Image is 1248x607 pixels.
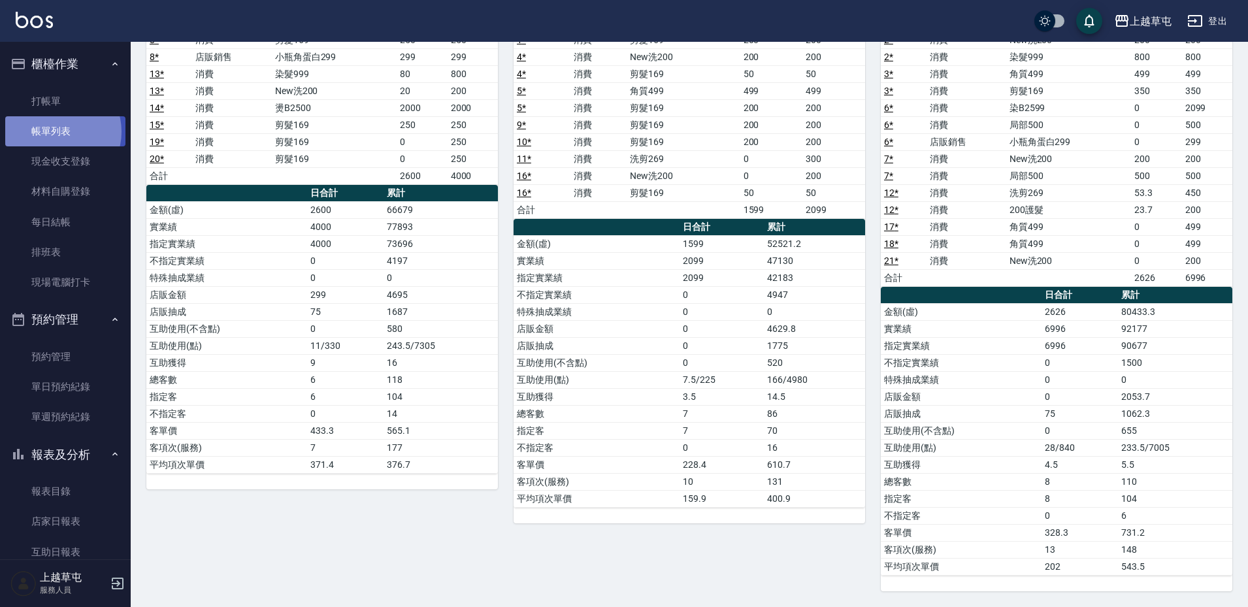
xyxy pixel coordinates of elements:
[307,286,384,303] td: 299
[802,65,865,82] td: 50
[5,402,125,432] a: 單週預約紀錄
[514,235,680,252] td: 金額(虛)
[514,405,680,422] td: 總客數
[514,269,680,286] td: 指定實業績
[16,12,53,28] img: Logo
[384,354,498,371] td: 16
[927,65,1006,82] td: 消費
[40,584,107,596] p: 服務人員
[384,337,498,354] td: 243.5/7305
[1042,524,1118,541] td: 328.3
[627,150,740,167] td: 洗剪269
[146,320,307,337] td: 互助使用(不含點)
[514,337,680,354] td: 店販抽成
[1131,252,1181,269] td: 0
[570,184,627,201] td: 消費
[1042,337,1118,354] td: 6996
[40,571,107,584] h5: 上越草屯
[307,371,384,388] td: 6
[514,303,680,320] td: 特殊抽成業績
[1182,269,1232,286] td: 6996
[680,337,764,354] td: 0
[307,201,384,218] td: 2600
[384,269,498,286] td: 0
[146,303,307,320] td: 店販抽成
[1118,439,1232,456] td: 233.5/7005
[881,320,1042,337] td: 實業績
[1131,48,1181,65] td: 800
[927,252,1006,269] td: 消費
[514,371,680,388] td: 互助使用(點)
[1182,235,1232,252] td: 499
[881,456,1042,473] td: 互助獲得
[1042,371,1118,388] td: 0
[1006,167,1132,184] td: 局部500
[881,287,1232,576] table: a dense table
[1182,65,1232,82] td: 499
[1042,405,1118,422] td: 75
[740,116,803,133] td: 200
[307,456,384,473] td: 371.4
[680,422,764,439] td: 7
[1006,235,1132,252] td: 角質499
[1006,48,1132,65] td: 染髮999
[881,422,1042,439] td: 互助使用(不含點)
[384,371,498,388] td: 118
[514,490,680,507] td: 平均項次單價
[307,185,384,202] th: 日合計
[1042,354,1118,371] td: 0
[397,48,447,65] td: 299
[1182,48,1232,65] td: 800
[514,252,680,269] td: 實業績
[1042,507,1118,524] td: 0
[1006,65,1132,82] td: 角質499
[881,337,1042,354] td: 指定實業績
[384,320,498,337] td: 580
[740,150,803,167] td: 0
[448,99,498,116] td: 2000
[272,133,397,150] td: 剪髮169
[680,405,764,422] td: 7
[764,405,865,422] td: 86
[764,490,865,507] td: 400.9
[192,116,272,133] td: 消費
[1131,82,1181,99] td: 350
[1042,422,1118,439] td: 0
[1131,184,1181,201] td: 53.3
[740,201,803,218] td: 1599
[680,303,764,320] td: 0
[1006,184,1132,201] td: 洗剪269
[740,65,803,82] td: 50
[5,438,125,472] button: 報表及分析
[448,150,498,167] td: 250
[5,267,125,297] a: 現場電腦打卡
[1182,133,1232,150] td: 299
[146,371,307,388] td: 總客數
[627,184,740,201] td: 剪髮169
[570,99,627,116] td: 消費
[1109,8,1177,35] button: 上越草屯
[146,167,192,184] td: 合計
[192,48,272,65] td: 店販銷售
[5,86,125,116] a: 打帳單
[680,456,764,473] td: 228.4
[307,218,384,235] td: 4000
[1131,99,1181,116] td: 0
[764,354,865,371] td: 520
[307,303,384,320] td: 75
[740,133,803,150] td: 200
[1042,287,1118,304] th: 日合計
[514,456,680,473] td: 客單價
[448,116,498,133] td: 250
[1118,337,1232,354] td: 90677
[627,48,740,65] td: New洗200
[1042,490,1118,507] td: 8
[881,507,1042,524] td: 不指定客
[680,219,764,236] th: 日合計
[514,219,865,508] table: a dense table
[881,473,1042,490] td: 總客數
[1118,287,1232,304] th: 累計
[1131,116,1181,133] td: 0
[397,133,447,150] td: 0
[272,48,397,65] td: 小瓶角蛋白299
